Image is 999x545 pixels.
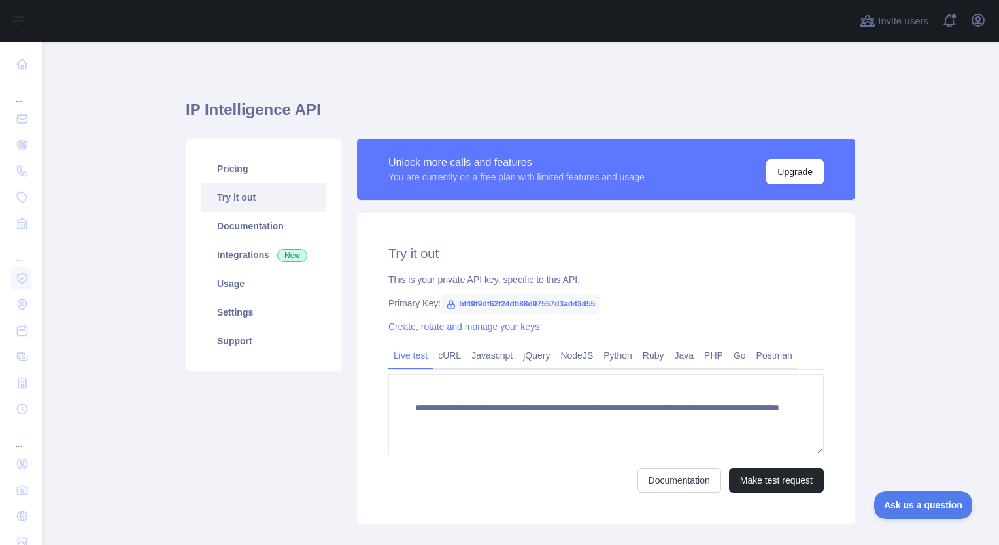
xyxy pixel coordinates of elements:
div: ... [10,78,31,105]
span: bf49f9df62f24db88d97557d3ad43d55 [441,294,600,314]
a: Integrations New [201,240,326,269]
div: This is your private API key, specific to this API. [388,273,824,286]
a: Javascript [466,345,518,366]
h1: IP Intelligence API [186,99,855,131]
span: New [277,249,307,262]
a: Python [598,345,637,366]
div: Primary Key: [388,297,824,310]
a: Documentation [201,212,326,240]
div: ... [10,423,31,450]
iframe: Toggle Customer Support [874,491,973,519]
a: Live test [388,345,433,366]
a: Pricing [201,154,326,183]
a: Usage [201,269,326,298]
div: ... [10,238,31,264]
a: Settings [201,298,326,327]
button: Invite users [857,10,931,31]
a: PHP [699,345,728,366]
a: Java [669,345,700,366]
div: Unlock more calls and features [388,155,645,171]
button: Upgrade [766,159,824,184]
a: Create, rotate and manage your keys [388,322,539,332]
a: Postman [751,345,798,366]
a: Ruby [637,345,669,366]
a: Go [728,345,751,366]
button: Make test request [729,468,824,493]
a: NodeJS [555,345,598,366]
a: jQuery [518,345,555,366]
a: Try it out [201,183,326,212]
a: cURL [433,345,466,366]
a: Support [201,327,326,355]
div: You are currently on a free plan with limited features and usage [388,171,645,184]
a: Documentation [637,468,721,493]
h2: Try it out [388,244,824,263]
span: Invite users [878,14,928,29]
